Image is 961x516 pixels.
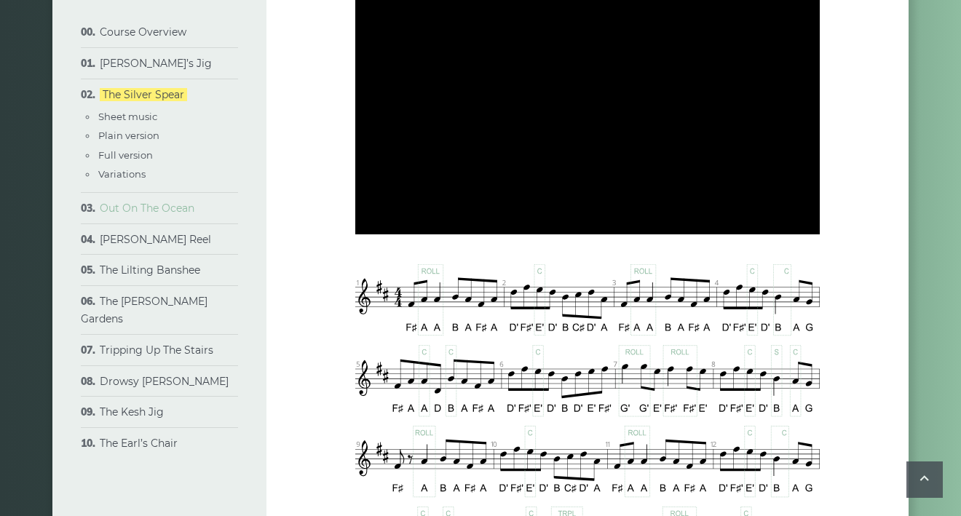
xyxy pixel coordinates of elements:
[100,57,212,70] a: [PERSON_NAME]’s Jig
[98,149,153,161] a: Full version
[98,111,157,122] a: Sheet music
[100,437,178,450] a: The Earl’s Chair
[100,263,200,277] a: The Lilting Banshee
[98,130,159,141] a: Plain version
[100,375,229,388] a: Drowsy [PERSON_NAME]
[98,168,146,180] a: Variations
[100,202,194,215] a: Out On The Ocean
[100,233,211,246] a: [PERSON_NAME] Reel
[81,295,207,325] a: The [PERSON_NAME] Gardens
[100,88,187,101] a: The Silver Spear
[100,25,186,39] a: Course Overview
[100,405,164,418] a: The Kesh Jig
[100,344,213,357] a: Tripping Up The Stairs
